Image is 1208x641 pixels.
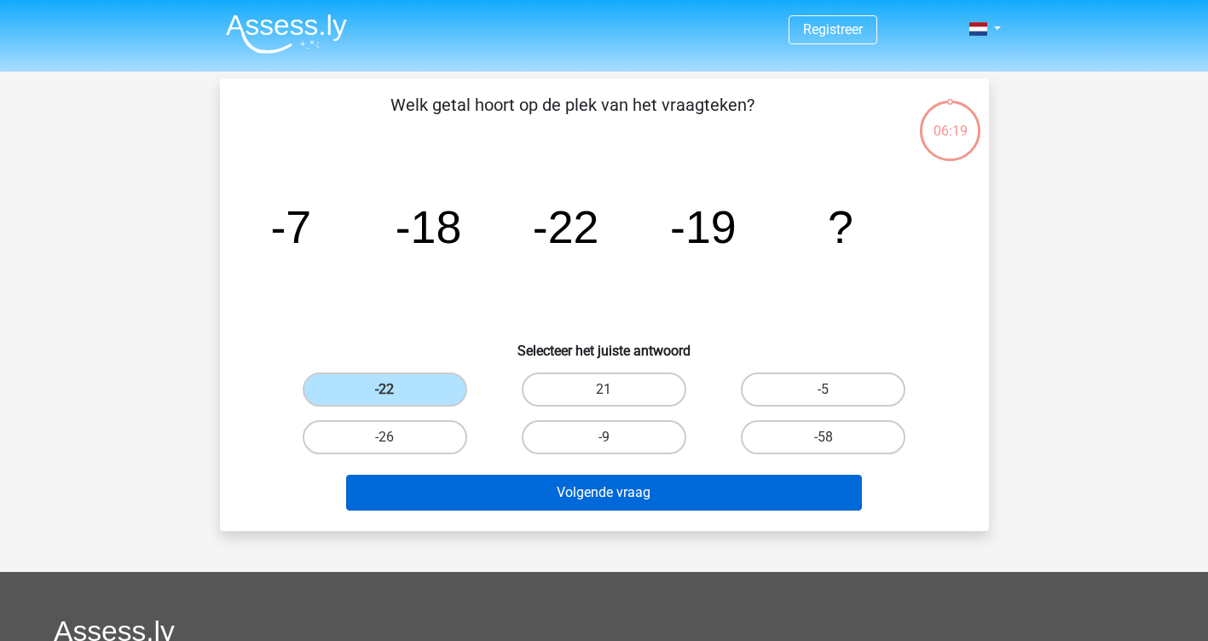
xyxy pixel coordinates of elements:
[247,92,898,143] p: Welk getal hoort op de plek van het vraagteken?
[346,475,862,511] button: Volgende vraag
[918,99,982,141] div: 06:19
[522,420,686,454] label: -9
[247,329,962,359] h6: Selecteer het juiste antwoord
[226,14,347,54] img: Assessly
[803,21,863,38] a: Registreer
[395,201,461,252] tspan: -18
[270,201,311,252] tspan: -7
[828,201,853,252] tspan: ?
[522,372,686,407] label: 21
[303,420,467,454] label: -26
[532,201,598,252] tspan: -22
[741,420,905,454] label: -58
[303,372,467,407] label: -22
[670,201,737,252] tspan: -19
[741,372,905,407] label: -5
